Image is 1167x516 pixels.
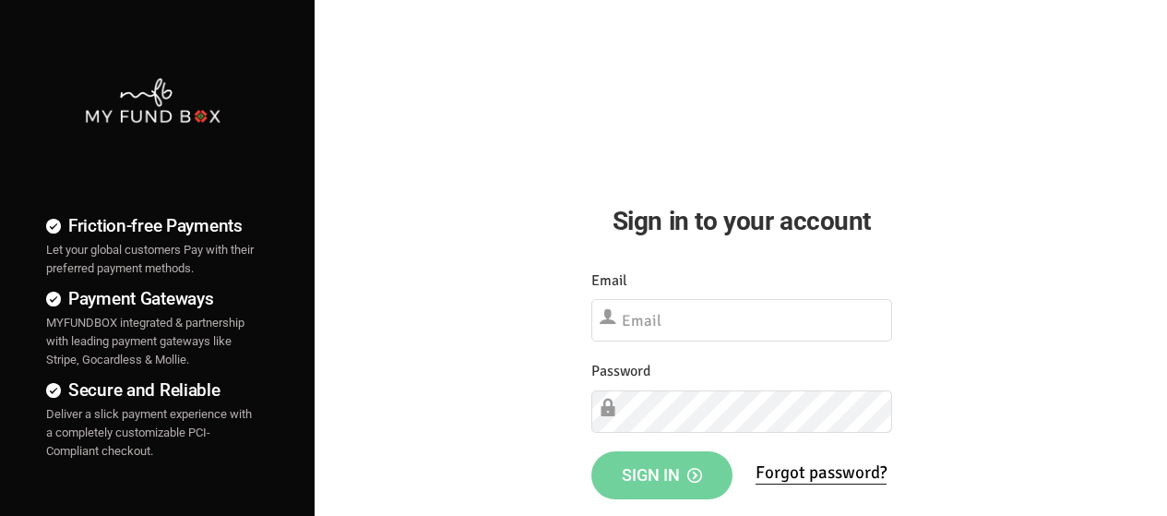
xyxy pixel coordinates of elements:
button: Sign in [591,451,732,499]
label: Email [591,270,627,293]
h2: Sign in to your account [591,201,892,241]
a: Forgot password? [756,462,887,485]
input: Email [591,299,892,342]
span: Let your global customers Pay with their preferred payment methods. [46,243,254,275]
span: Deliver a slick payment experience with a completely customizable PCI-Compliant checkout. [46,407,252,458]
h4: Friction-free Payments [46,212,259,239]
span: Sign in [622,465,702,485]
h4: Payment Gateways [46,285,259,312]
img: mfbwhite.png [84,77,221,125]
label: Password [591,360,650,383]
span: MYFUNDBOX integrated & partnership with leading payment gateways like Stripe, Gocardless & Mollie. [46,316,244,366]
h4: Secure and Reliable [46,377,259,403]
